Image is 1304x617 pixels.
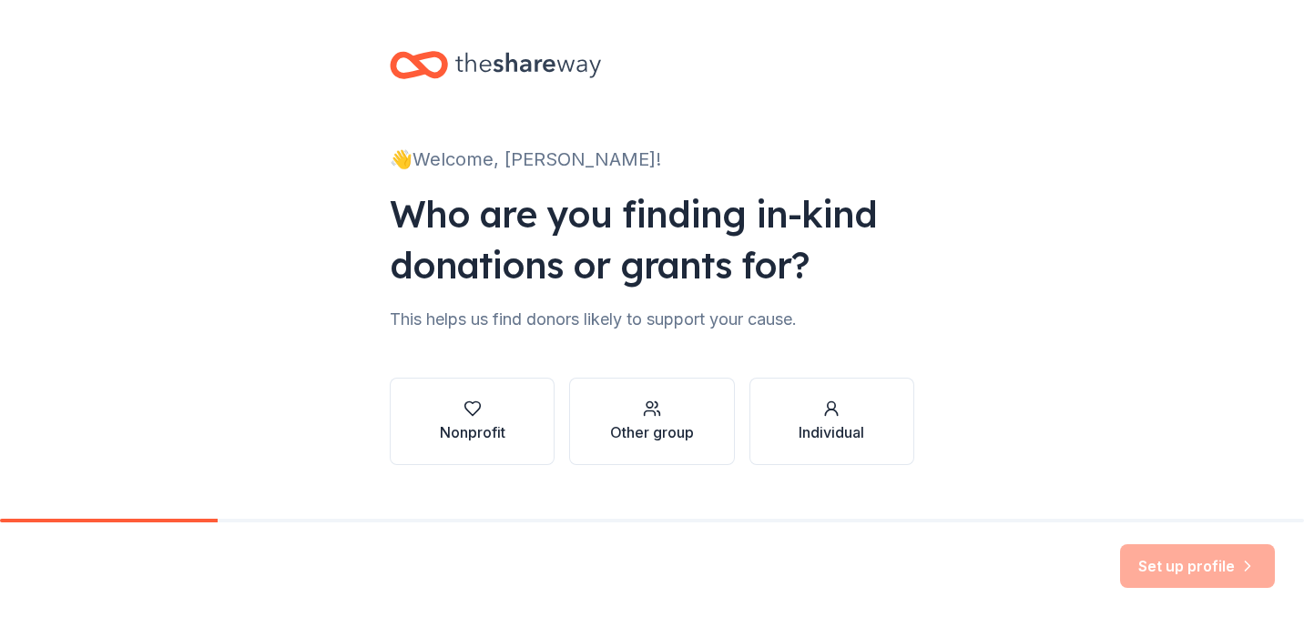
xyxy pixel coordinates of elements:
[610,421,694,443] div: Other group
[799,421,864,443] div: Individual
[390,145,914,174] div: 👋 Welcome, [PERSON_NAME]!
[749,378,914,465] button: Individual
[390,188,914,290] div: Who are you finding in-kind donations or grants for?
[390,305,914,334] div: This helps us find donors likely to support your cause.
[390,378,555,465] button: Nonprofit
[569,378,734,465] button: Other group
[440,421,505,443] div: Nonprofit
